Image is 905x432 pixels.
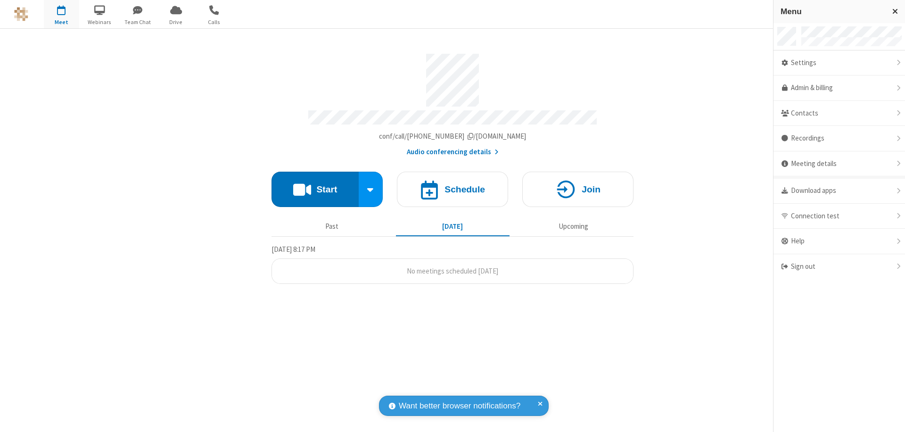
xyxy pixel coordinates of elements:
div: Recordings [773,126,905,151]
div: Sign out [773,254,905,279]
button: Past [275,217,389,235]
button: Schedule [397,172,508,207]
a: Admin & billing [773,75,905,101]
button: Copy my meeting room linkCopy my meeting room link [379,131,527,142]
div: Settings [773,50,905,76]
span: Copy my meeting room link [379,132,527,141]
h4: Schedule [444,185,485,194]
div: Start conference options [359,172,383,207]
span: Meet [44,18,79,26]
span: Want better browser notifications? [399,400,520,412]
div: Contacts [773,101,905,126]
section: Today's Meetings [271,244,633,284]
div: Connection test [773,204,905,229]
span: Calls [197,18,232,26]
button: Audio conferencing details [407,147,499,158]
button: Join [522,172,633,207]
div: Help [773,229,905,254]
button: Upcoming [517,217,630,235]
span: No meetings scheduled [DATE] [407,266,498,275]
section: Account details [271,47,633,158]
img: QA Selenium DO NOT DELETE OR CHANGE [14,7,28,21]
h4: Start [316,185,337,194]
span: Webinars [82,18,117,26]
h4: Join [582,185,601,194]
button: Start [271,172,359,207]
div: Download apps [773,178,905,204]
span: Team Chat [120,18,156,26]
span: [DATE] 8:17 PM [271,245,315,254]
button: [DATE] [396,217,510,235]
span: Drive [158,18,194,26]
div: Meeting details [773,151,905,177]
h3: Menu [781,7,884,16]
